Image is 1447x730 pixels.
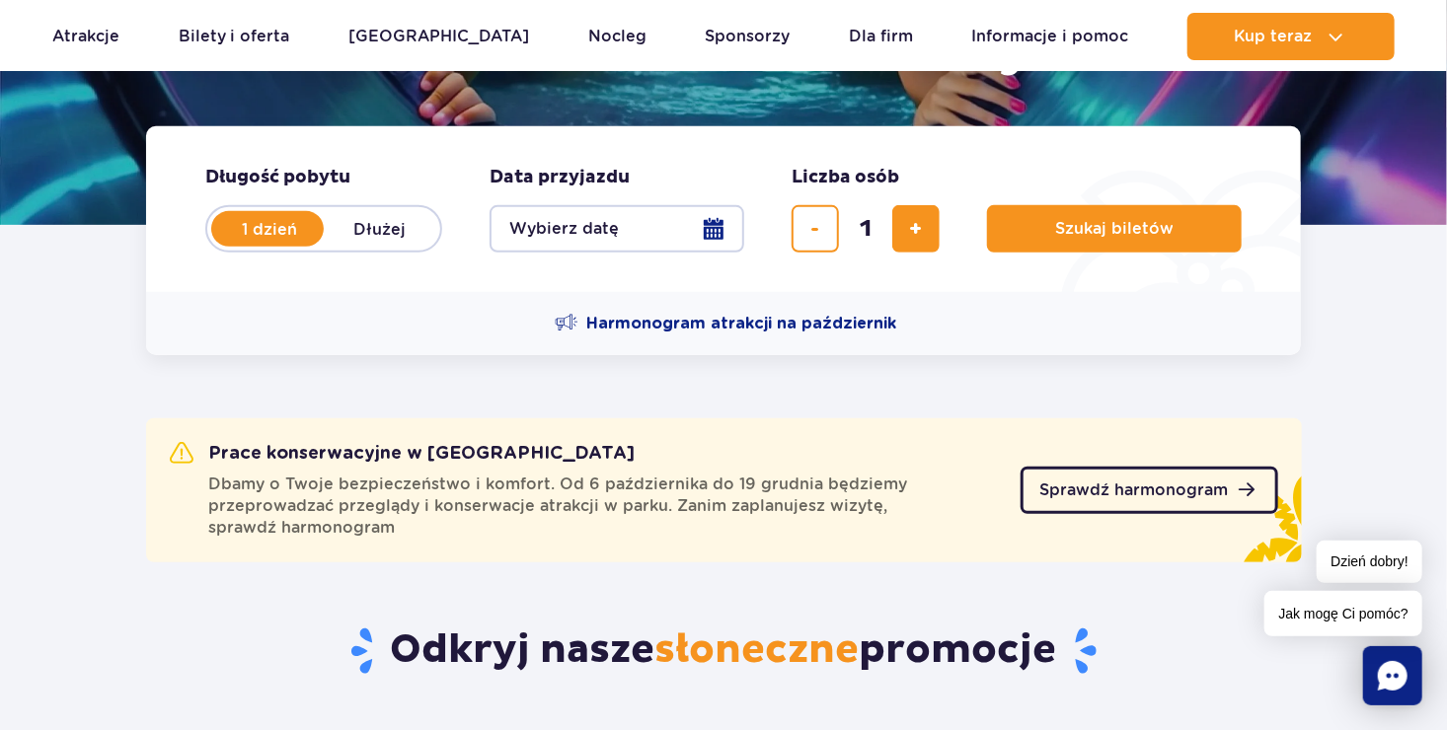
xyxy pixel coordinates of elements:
[213,208,326,250] label: 1 dzień
[205,166,350,189] span: Długość pobytu
[170,442,636,466] h2: Prace konserwacyjne w [GEOGRAPHIC_DATA]
[586,313,896,334] span: Harmonogram atrakcji na październik
[324,208,436,250] label: Dłużej
[555,312,896,335] a: Harmonogram atrakcji na październik
[52,13,119,60] a: Atrakcje
[971,13,1128,60] a: Informacje i pomoc
[146,126,1301,292] form: Planowanie wizyty w Park of Poland
[1317,541,1422,583] span: Dzień dobry!
[792,205,839,253] button: usuń bilet
[705,13,790,60] a: Sponsorzy
[1363,646,1422,705] div: Chat
[892,205,940,253] button: dodaj bilet
[1234,28,1312,45] span: Kup teraz
[987,205,1242,253] button: Szukaj biletów
[1264,591,1422,636] span: Jak mogę Ci pomóc?
[179,13,290,60] a: Bilety i oferta
[348,13,529,60] a: [GEOGRAPHIC_DATA]
[1040,482,1229,498] span: Sprawdź harmonogram
[842,205,889,253] input: liczba biletów
[490,166,630,189] span: Data przyjazdu
[490,205,744,253] button: Wybierz datę
[792,166,899,189] span: Liczba osób
[849,13,913,60] a: Dla firm
[1055,220,1174,238] span: Szukaj biletów
[1021,467,1278,514] a: Sprawdź harmonogram
[1187,13,1395,60] button: Kup teraz
[588,13,647,60] a: Nocleg
[209,474,997,539] span: Dbamy o Twoje bezpieczeństwo i komfort. Od 6 października do 19 grudnia będziemy przeprowadzać pr...
[655,625,860,675] span: słoneczne
[146,625,1302,677] h2: Odkryj nasze promocje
